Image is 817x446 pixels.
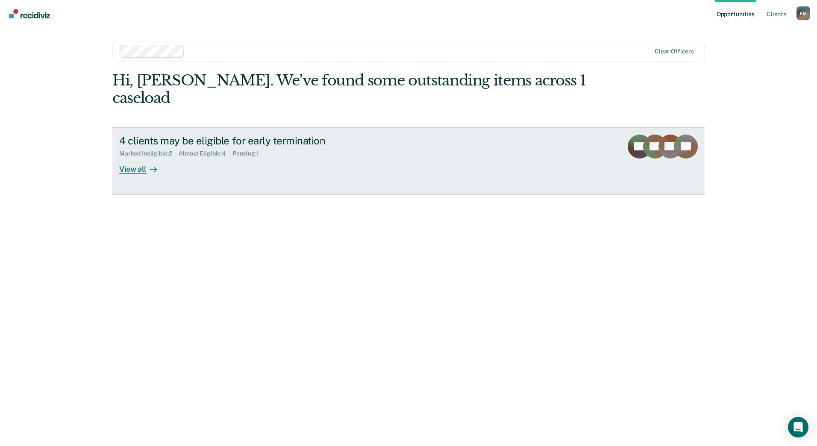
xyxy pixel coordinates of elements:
[796,6,810,20] button: Profile dropdown button
[788,417,808,437] div: Open Intercom Messenger
[232,150,266,157] div: Pending : 1
[655,48,694,55] div: Clear officers
[112,72,586,107] div: Hi, [PERSON_NAME]. We’ve found some outstanding items across 1 caseload
[119,150,179,157] div: Marked Ineligible : 2
[179,150,232,157] div: Almost Eligible : 4
[119,157,167,174] div: View all
[796,6,810,20] div: F M
[112,127,705,195] a: 4 clients may be eligible for early terminationMarked Ineligible:2Almost Eligible:4Pending:1View all
[9,9,50,18] img: Recidiviz
[119,135,419,147] div: 4 clients may be eligible for early termination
